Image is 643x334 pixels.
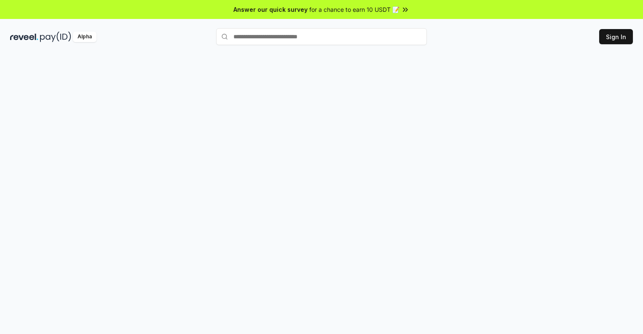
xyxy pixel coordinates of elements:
[599,29,633,44] button: Sign In
[73,32,96,42] div: Alpha
[309,5,399,14] span: for a chance to earn 10 USDT 📝
[40,32,71,42] img: pay_id
[233,5,308,14] span: Answer our quick survey
[10,32,38,42] img: reveel_dark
